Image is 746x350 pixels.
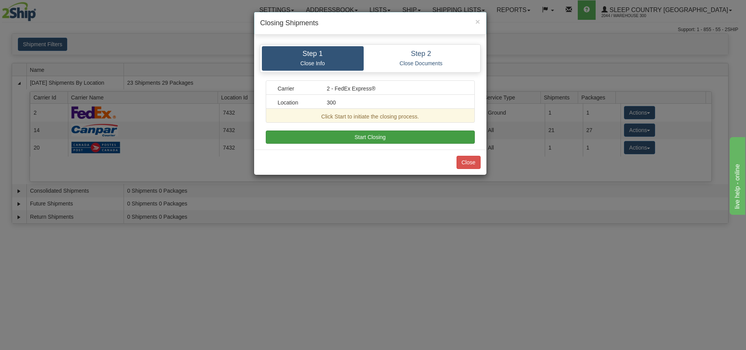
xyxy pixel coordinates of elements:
[475,17,480,26] span: ×
[370,60,473,67] p: Close Documents
[272,113,469,120] div: Click Start to initiate the closing process.
[6,5,72,14] div: live help - online
[457,156,481,169] button: Close
[272,85,321,92] div: Carrier
[321,99,469,106] div: 300
[262,46,364,71] a: Step 1 Close Info
[260,18,480,28] h4: Closing Shipments
[364,46,479,71] a: Step 2 Close Documents
[268,60,358,67] p: Close Info
[370,50,473,58] h4: Step 2
[272,99,321,106] div: Location
[268,50,358,58] h4: Step 1
[475,17,480,26] button: Close
[728,135,745,214] iframe: chat widget
[321,85,469,92] div: 2 - FedEx Express®
[266,131,475,144] button: Start Closing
